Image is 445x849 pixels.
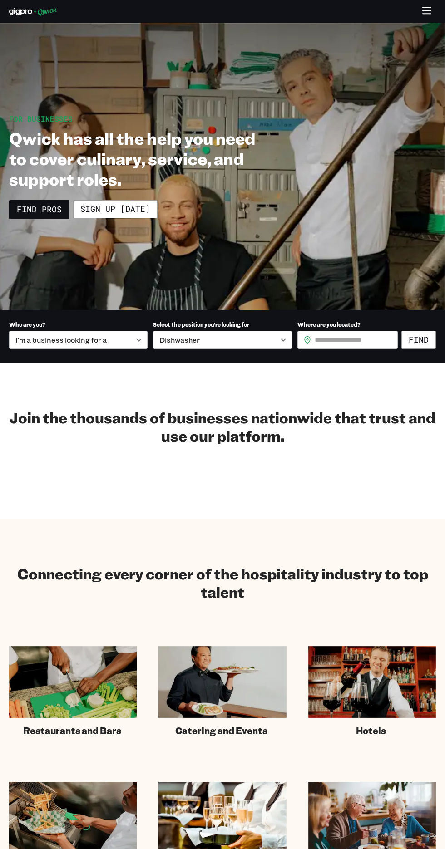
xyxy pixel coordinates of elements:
[308,646,436,736] a: Hotels
[73,200,158,218] a: Sign up [DATE]
[9,200,69,219] a: Find Pros
[9,321,45,328] span: Who are you?
[158,646,286,736] a: Catering and Events
[308,646,436,718] img: Hotel staff serving at bar
[23,725,121,736] span: Restaurants and Bars
[9,114,73,123] span: For Businesses
[153,331,292,349] div: Dishwasher
[175,725,267,736] span: Catering and Events
[9,646,137,718] img: Chef in kitchen
[9,408,436,445] h2: Join the thousands of businesses nationwide that trust and use our platform.
[9,128,265,189] h1: Qwick has all the help you need to cover culinary, service, and support roles.
[401,331,436,349] button: Find
[9,646,137,736] a: Restaurants and Bars
[153,321,249,328] span: Select the position you’re looking for
[158,646,286,718] img: Catering staff carrying dishes.
[356,725,386,736] span: Hotels
[9,564,436,601] h2: Connecting every corner of the hospitality industry to top talent
[297,321,361,328] span: Where are you located?
[9,331,148,349] div: I’m a business looking for a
